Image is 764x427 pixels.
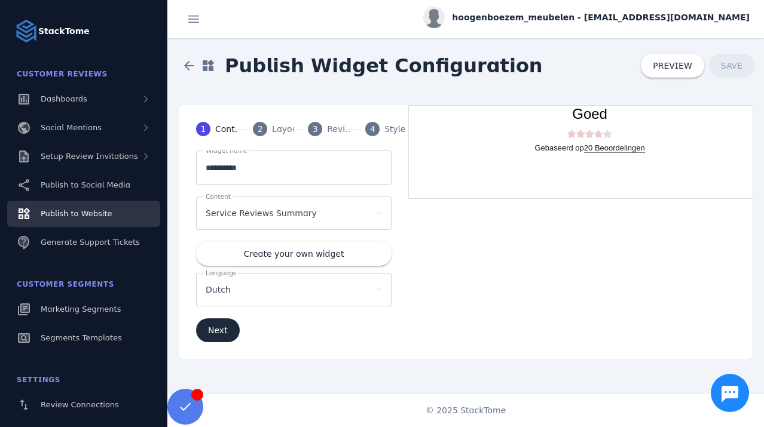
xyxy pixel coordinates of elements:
span: Segments Templates [41,333,122,342]
span: Create your own widget [244,250,344,258]
span: Dutch [206,282,231,297]
span: Publish to Social Media [41,180,130,189]
span: 1 [201,123,206,136]
div: Layout [272,123,302,136]
div: Reviews [327,123,357,136]
div: Content [215,123,245,136]
span: Dashboards [41,94,87,103]
span: hoogenboezem_meubelen - [EMAIL_ADDRESS][DOMAIN_NAME] [452,11,750,24]
button: PREVIEW [641,54,704,78]
span: Settings [17,376,60,384]
span: Service Reviews Summary [206,206,317,220]
span: Setup Review Invitations [41,152,138,161]
span: Generate Support Tickets [41,238,140,247]
button: Create your own widget [196,242,392,266]
mat-icon: widgets [201,59,215,73]
span: Next [208,326,228,334]
span: 3 [313,123,318,136]
button: hoogenboezem_meubelen - [EMAIL_ADDRESS][DOMAIN_NAME] [423,7,750,28]
span: Marketing Segments [41,305,121,314]
strong: StackTome [38,25,90,38]
a: Segments Templates [7,325,160,351]
span: Customer Reviews [17,70,108,78]
button: Next [196,318,240,342]
span: Publish Widget Configuration [215,42,552,90]
span: Customer Segments [17,280,114,288]
span: Social Mentions [41,123,102,132]
span: 4 [370,123,375,136]
img: profile.jpg [423,7,445,28]
a: Marketing Segments [7,296,160,322]
span: Review Connections [41,400,119,409]
span: PREVIEW [653,62,692,70]
a: Review Connections [7,392,160,418]
a: Generate Support Tickets [7,229,160,256]
a: Publish to Social Media [7,172,160,198]
mat-label: Language [206,269,237,277]
div: Styles [384,123,414,136]
mat-label: Widget name [206,147,247,154]
span: 2 [258,123,263,136]
a: Publish to Website [7,201,160,227]
mat-label: Content [206,193,231,200]
img: Logo image [14,19,38,43]
span: Publish to Website [41,209,112,218]
span: © 2025 StackTome [426,404,506,417]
